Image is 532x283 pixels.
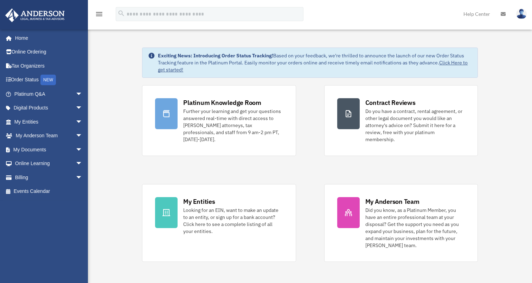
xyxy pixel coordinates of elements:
[5,115,93,129] a: My Entitiesarrow_drop_down
[117,10,125,17] i: search
[142,85,296,156] a: Platinum Knowledge Room Further your learning and get your questions answered real-time with dire...
[365,98,416,107] div: Contract Reviews
[158,52,273,59] strong: Exciting News: Introducing Order Status Tracking!
[5,45,93,59] a: Online Ordering
[158,52,472,73] div: Based on your feedback, we're thrilled to announce the launch of our new Order Status Tracking fe...
[95,10,103,18] i: menu
[5,31,90,45] a: Home
[365,197,419,206] div: My Anderson Team
[76,101,90,115] span: arrow_drop_down
[76,143,90,157] span: arrow_drop_down
[158,59,468,73] a: Click Here to get started!
[76,170,90,185] span: arrow_drop_down
[5,184,93,199] a: Events Calendar
[76,87,90,101] span: arrow_drop_down
[365,108,465,143] div: Do you have a contract, rental agreement, or other legal document you would like an attorney's ad...
[324,184,478,262] a: My Anderson Team Did you know, as a Platinum Member, you have an entire professional team at your...
[5,59,93,73] a: Tax Organizers
[324,85,478,156] a: Contract Reviews Do you have a contract, rental agreement, or other legal document you would like...
[76,129,90,143] span: arrow_drop_down
[76,115,90,129] span: arrow_drop_down
[183,108,283,143] div: Further your learning and get your questions answered real-time with direct access to [PERSON_NAM...
[5,157,93,171] a: Online Learningarrow_drop_down
[142,184,296,262] a: My Entities Looking for an EIN, want to make an update to an entity, or sign up for a bank accoun...
[365,207,465,249] div: Did you know, as a Platinum Member, you have an entire professional team at your disposal? Get th...
[95,12,103,18] a: menu
[5,170,93,184] a: Billingarrow_drop_down
[5,129,93,143] a: My Anderson Teamarrow_drop_down
[76,157,90,171] span: arrow_drop_down
[5,143,93,157] a: My Documentsarrow_drop_down
[183,197,215,206] div: My Entities
[5,87,93,101] a: Platinum Q&Aarrow_drop_down
[40,75,56,85] div: NEW
[183,98,261,107] div: Platinum Knowledge Room
[5,101,93,115] a: Digital Productsarrow_drop_down
[5,73,93,87] a: Order StatusNEW
[516,9,527,19] img: User Pic
[183,207,283,235] div: Looking for an EIN, want to make an update to an entity, or sign up for a bank account? Click her...
[3,8,67,22] img: Anderson Advisors Platinum Portal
